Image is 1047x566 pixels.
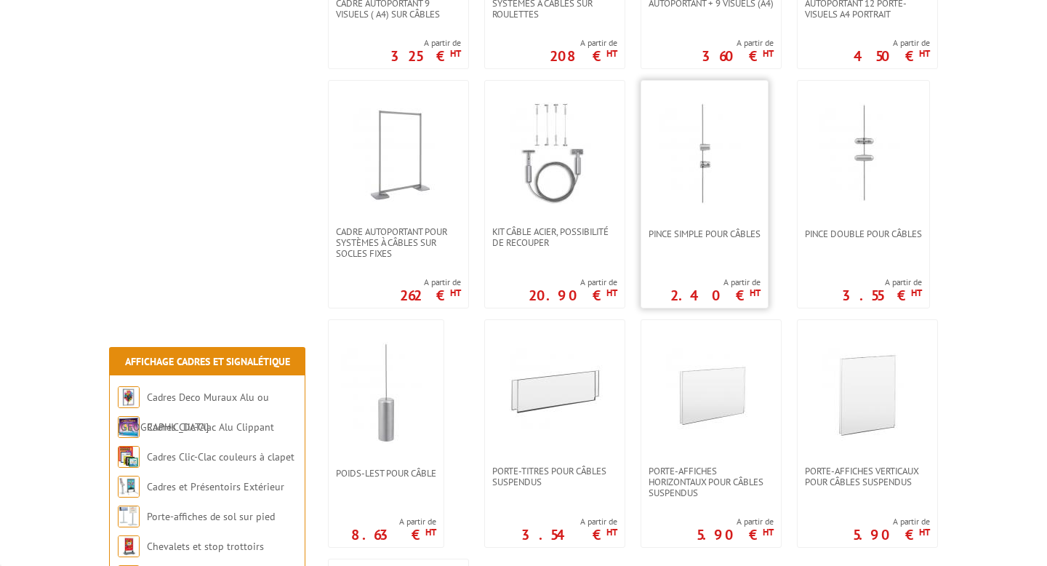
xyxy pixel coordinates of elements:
span: A partir de [702,37,774,49]
p: 2.40 € [670,291,761,300]
span: Porte-titres pour câbles suspendus [492,466,617,487]
a: Chevalets et stop trottoirs [147,540,264,553]
sup: HT [606,526,617,538]
a: Pince simple pour câbles [641,228,768,239]
img: Pince simple pour câbles [654,103,755,204]
span: A partir de [351,516,436,527]
span: Pince double pour câbles [805,228,922,239]
sup: HT [919,47,930,60]
p: 262 € [400,291,461,300]
sup: HT [606,47,617,60]
span: A partir de [697,516,774,527]
p: 450 € [854,52,930,60]
span: A partir de [521,516,617,527]
sup: HT [763,47,774,60]
span: Porte-affiches verticaux pour câbles suspendus [805,466,930,487]
a: Porte-affiches de sol sur pied [147,510,275,523]
a: Porte-titres pour câbles suspendus [485,466,625,487]
sup: HT [919,526,930,538]
p: 5.90 € [697,530,774,539]
p: 3.54 € [521,530,617,539]
span: A partir de [853,516,930,527]
img: Cadres Deco Muraux Alu ou Bois [118,386,140,408]
img: Cadres et Présentoirs Extérieur [118,476,140,498]
img: Chevalets et stop trottoirs [118,535,140,557]
a: Porte-affiches horizontaux pour câbles suspendus [641,466,781,498]
p: 360 € [702,52,774,60]
sup: HT [750,287,761,299]
p: 5.90 € [853,530,930,539]
img: Pince double pour câbles [813,103,915,204]
img: Kit Câble acier, possibilité de recouper [504,103,606,204]
span: Porte-affiches horizontaux pour câbles suspendus [649,466,774,498]
sup: HT [763,526,774,538]
span: A partir de [529,276,617,288]
a: Cadres Clic-Clac couleurs à clapet [147,450,294,463]
a: Porte-affiches verticaux pour câbles suspendus [798,466,937,487]
p: 325 € [390,52,461,60]
img: Poids-lest pour câble [335,342,437,444]
p: 208 € [550,52,617,60]
sup: HT [425,526,436,538]
img: Porte-affiches verticaux pour câbles suspendus [817,342,918,444]
a: Pince double pour câbles [798,228,929,239]
img: Cadre autoportant pour systèmes à câbles sur socles fixes [348,103,449,204]
p: 3.55 € [842,291,922,300]
sup: HT [450,287,461,299]
span: Kit Câble acier, possibilité de recouper [492,226,617,248]
span: Cadre autoportant pour systèmes à câbles sur socles fixes [336,226,461,259]
img: Porte-affiches de sol sur pied [118,506,140,527]
span: A partir de [550,37,617,49]
span: A partir de [390,37,461,49]
a: Cadres Clic-Clac Alu Clippant [147,420,274,434]
a: Cadre autoportant pour systèmes à câbles sur socles fixes [329,226,468,259]
img: Porte-affiches horizontaux pour câbles suspendus [660,342,762,444]
img: Cadres Clic-Clac couleurs à clapet [118,446,140,468]
a: Kit Câble acier, possibilité de recouper [485,226,625,248]
p: 8.63 € [351,530,436,539]
a: Poids-lest pour câble [329,468,444,479]
p: 20.90 € [529,291,617,300]
span: A partir de [670,276,761,288]
a: Cadres Deco Muraux Alu ou [GEOGRAPHIC_DATA] [118,391,269,434]
span: A partir de [854,37,930,49]
span: Poids-lest pour câble [336,468,436,479]
span: A partir de [400,276,461,288]
img: Porte-titres pour câbles suspendus [504,342,606,444]
a: Affichage Cadres et Signalétique [125,355,290,368]
sup: HT [911,287,922,299]
span: Pince simple pour câbles [649,228,761,239]
sup: HT [606,287,617,299]
a: Cadres et Présentoirs Extérieur [147,480,284,493]
span: A partir de [842,276,922,288]
sup: HT [450,47,461,60]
